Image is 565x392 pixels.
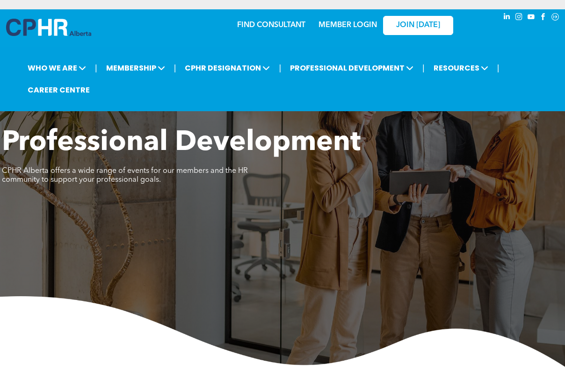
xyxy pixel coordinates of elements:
a: linkedin [501,12,512,24]
li: | [497,58,500,78]
li: | [95,58,97,78]
span: WHO WE ARE [25,59,89,77]
a: FIND CONSULTANT [237,21,305,29]
span: MEMBERSHIP [103,59,168,77]
li: | [174,58,176,78]
span: Professional Development [2,129,361,157]
a: JOIN [DATE] [383,16,453,35]
img: A blue and white logo for cp alberta [6,19,91,36]
a: MEMBER LOGIN [319,21,377,29]
a: facebook [538,12,548,24]
span: RESOURCES [431,59,491,77]
a: instagram [514,12,524,24]
li: | [279,58,281,78]
span: JOIN [DATE] [396,21,440,30]
a: CAREER CENTRE [25,81,93,99]
a: youtube [526,12,536,24]
li: | [422,58,425,78]
span: CPHR Alberta offers a wide range of events for our members and the HR community to support your p... [2,167,248,184]
span: CPHR DESIGNATION [182,59,273,77]
a: Social network [550,12,560,24]
span: PROFESSIONAL DEVELOPMENT [287,59,416,77]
